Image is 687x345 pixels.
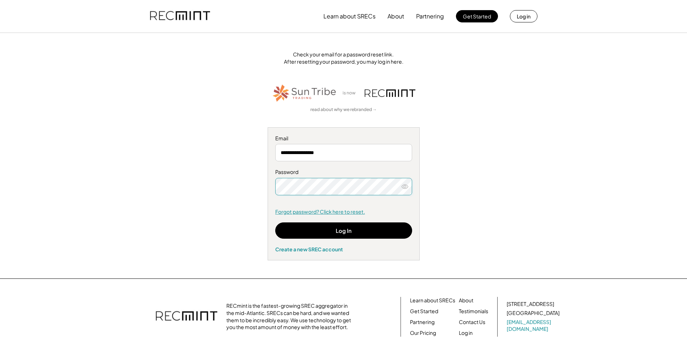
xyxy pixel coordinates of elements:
[275,246,412,252] div: Create a new SREC account
[410,329,436,337] a: Our Pricing
[410,308,438,315] a: Get Started
[388,9,404,24] button: About
[507,301,554,308] div: [STREET_ADDRESS]
[275,222,412,239] button: Log In
[510,10,537,22] button: Log in
[456,10,498,22] button: Get Started
[507,310,560,317] div: [GEOGRAPHIC_DATA]
[416,9,444,24] button: Partnering
[226,302,355,331] div: RECmint is the fastest-growing SREC aggregator in the mid-Atlantic. SRECs can be hard, and we wan...
[275,208,412,216] a: Forgot password? Click here to reset.
[507,319,561,333] a: [EMAIL_ADDRESS][DOMAIN_NAME]
[272,83,337,103] img: STT_Horizontal_Logo%2B-%2BColor.png
[341,90,361,96] div: is now
[459,308,488,315] a: Testimonials
[410,297,455,304] a: Learn about SRECs
[121,51,567,65] div: Check your email for a password reset link. After resetting your password, you may log in here.
[275,135,412,142] div: Email
[150,4,210,29] img: recmint-logotype%403x.png
[459,329,473,337] a: Log in
[410,319,435,326] a: Partnering
[365,89,415,97] img: recmint-logotype%403x.png
[310,107,377,113] a: read about why we rebranded →
[275,169,412,176] div: Password
[323,9,376,24] button: Learn about SRECs
[459,297,473,304] a: About
[459,319,485,326] a: Contact Us
[156,304,217,329] img: recmint-logotype%403x.png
